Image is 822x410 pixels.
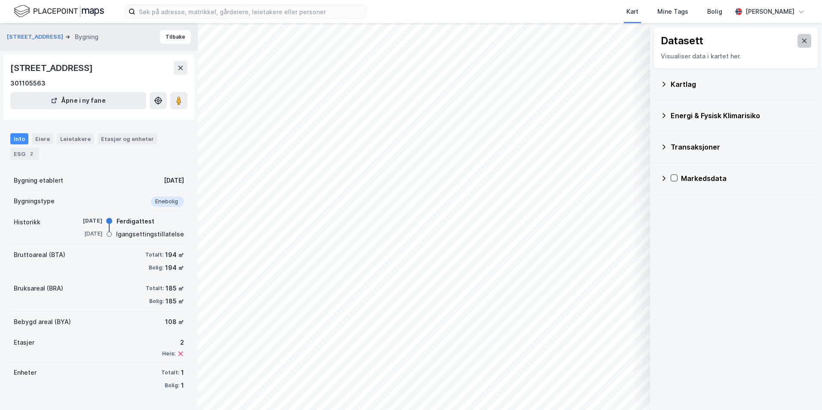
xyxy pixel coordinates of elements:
div: 194 ㎡ [165,263,184,273]
div: [DATE] [68,230,102,238]
div: Bygning etablert [14,175,63,186]
div: 301105563 [10,78,46,89]
div: [STREET_ADDRESS] [10,61,95,75]
div: Kartlag [671,79,812,89]
button: Tilbake [160,30,191,44]
button: Åpne i ny fane [10,92,146,109]
div: Totalt: [145,251,163,258]
div: Bruksareal (BRA) [14,283,63,294]
div: 185 ㎡ [166,296,184,306]
img: logo.f888ab2527a4732fd821a326f86c7f29.svg [14,4,104,19]
div: ESG [10,148,39,160]
div: 2 [27,150,36,158]
div: Bruttoareal (BTA) [14,250,65,260]
div: Historikk [14,217,40,227]
div: 108 ㎡ [165,317,184,327]
div: Totalt: [161,369,179,376]
div: Totalt: [146,285,164,292]
div: Ferdigattest [117,216,154,226]
div: [PERSON_NAME] [745,6,794,17]
div: 185 ㎡ [166,283,184,294]
div: Markedsdata [681,173,812,184]
div: Bygningstype [14,196,55,206]
div: 194 ㎡ [165,250,184,260]
div: Bygning [75,32,98,42]
div: Etasjer og enheter [101,135,154,143]
div: Igangsettingstillatelse [116,229,184,239]
div: Bolig [707,6,722,17]
div: Mine Tags [657,6,688,17]
div: Datasett [661,34,703,48]
div: Etasjer [14,337,34,348]
div: Visualiser data i kartet her. [661,51,811,61]
input: Søk på adresse, matrikkel, gårdeiere, leietakere eller personer [135,5,365,18]
div: 1 [181,367,184,378]
div: Bebygd areal (BYA) [14,317,71,327]
div: Eiere [32,133,53,144]
div: [DATE] [164,175,184,186]
div: Kart [626,6,638,17]
div: 2 [162,337,184,348]
div: Enheter [14,367,37,378]
div: Energi & Fysisk Klimarisiko [671,110,812,121]
div: Bolig: [149,298,164,305]
div: Transaksjoner [671,142,812,152]
div: Heis: [162,350,175,357]
iframe: Chat Widget [779,369,822,410]
div: [DATE] [68,217,102,225]
div: Info [10,133,28,144]
div: Bolig: [149,264,163,271]
div: Bolig: [165,382,179,389]
div: Leietakere [57,133,94,144]
button: [STREET_ADDRESS] [7,33,65,41]
div: 1 [181,380,184,391]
